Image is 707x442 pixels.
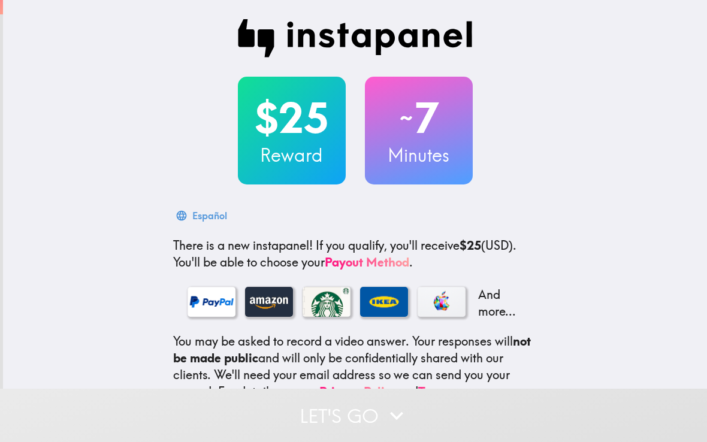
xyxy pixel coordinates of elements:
b: not be made public [173,334,531,365]
h2: 7 [365,93,473,143]
h3: Minutes [365,143,473,168]
a: Terms [418,384,452,399]
div: Español [192,207,227,224]
button: Español [173,204,232,228]
a: Privacy Policy [319,384,397,399]
img: Instapanel [238,19,473,57]
b: $25 [460,238,481,253]
h2: $25 [238,93,346,143]
p: And more... [475,286,523,320]
span: There is a new instapanel! [173,238,313,253]
span: ~ [398,100,415,136]
h3: Reward [238,143,346,168]
p: If you qualify, you'll receive (USD) . You'll be able to choose your . [173,237,537,271]
a: Payout Method [325,255,409,270]
p: You may be asked to record a video answer. Your responses will and will only be confidentially sh... [173,333,537,400]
